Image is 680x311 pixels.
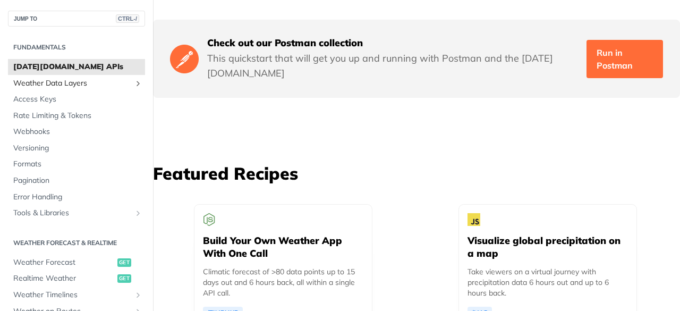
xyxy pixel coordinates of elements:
span: Weather Data Layers [13,78,131,89]
h3: Featured Recipes [153,162,680,185]
h2: Weather Forecast & realtime [8,238,145,248]
span: Weather Forecast [13,257,115,268]
span: Formats [13,159,142,170]
p: This quickstart that will get you up and running with Postman and the [DATE][DOMAIN_NAME] [207,51,578,81]
span: Weather Timelines [13,290,131,300]
a: Webhooks [8,124,145,140]
span: get [117,274,131,283]
a: Rate Limiting & Tokens [8,108,145,124]
span: Pagination [13,175,142,186]
a: Tools & LibrariesShow subpages for Tools & Libraries [8,205,145,221]
a: Weather Data LayersShow subpages for Weather Data Layers [8,75,145,91]
a: Run in Postman [586,40,663,78]
a: Access Keys [8,91,145,107]
span: Realtime Weather [13,273,115,284]
a: Formats [8,156,145,172]
a: Weather Forecastget [8,255,145,271]
a: Versioning [8,140,145,156]
span: Webhooks [13,127,142,137]
h5: Check out our Postman collection [207,37,578,49]
button: Show subpages for Weather Data Layers [134,79,142,88]
span: Error Handling [13,192,142,203]
p: Take viewers on a virtual journey with precipitation data 6 hours out and up to 6 hours back. [467,266,628,298]
span: Tools & Libraries [13,208,131,218]
h5: Visualize global precipitation on a map [467,234,628,260]
button: JUMP TOCTRL-/ [8,11,145,27]
h5: Build Your Own Weather App With One Call [203,234,363,260]
a: Realtime Weatherget [8,271,145,287]
a: Error Handling [8,189,145,205]
span: Access Keys [13,94,142,105]
a: Pagination [8,173,145,189]
span: Versioning [13,143,142,154]
button: Show subpages for Weather Timelines [134,291,142,299]
a: Weather TimelinesShow subpages for Weather Timelines [8,287,145,303]
span: CTRL-/ [116,14,139,23]
span: Rate Limiting & Tokens [13,111,142,121]
button: Show subpages for Tools & Libraries [134,209,142,217]
span: get [117,258,131,267]
img: Postman Logo [170,43,199,74]
span: [DATE][DOMAIN_NAME] APIs [13,62,142,72]
a: [DATE][DOMAIN_NAME] APIs [8,59,145,75]
h2: Fundamentals [8,43,145,52]
p: Climatic forecast of >80 data points up to 15 days out and 6 hours back, all within a single API ... [203,266,363,298]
